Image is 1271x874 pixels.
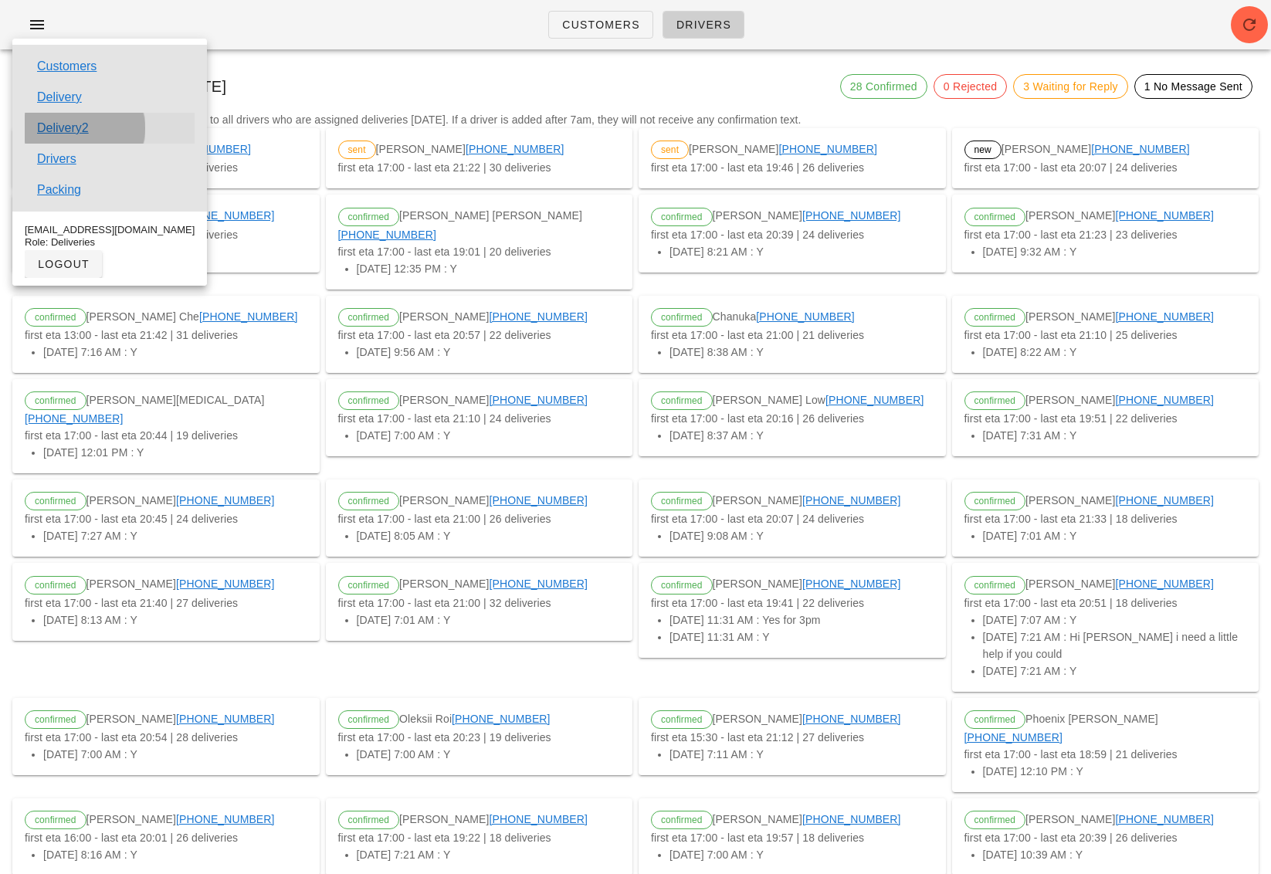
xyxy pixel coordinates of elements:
[1116,813,1214,825] a: [PHONE_NUMBER]
[802,209,900,222] a: [PHONE_NUMBER]
[37,57,97,76] a: Customers
[326,698,633,775] div: Oleksii Roi first eta 17:00 - last eta 20:23 | 19 deliveries
[561,19,640,31] span: Customers
[37,181,81,199] a: Packing
[983,662,1247,679] li: [DATE] 7:21 AM : Y
[974,392,1016,409] span: confirmed
[490,310,588,323] a: [PHONE_NUMBER]
[357,427,621,444] li: [DATE] 7:00 AM : Y
[357,527,621,544] li: [DATE] 8:05 AM : Y
[490,578,588,590] a: [PHONE_NUMBER]
[952,563,1259,691] div: [PERSON_NAME] first eta 17:00 - last eta 20:51 | 18 deliveries
[1091,143,1189,155] a: [PHONE_NUMBER]
[35,493,76,510] span: confirmed
[326,195,633,289] div: [PERSON_NAME] [PERSON_NAME] first eta 17:00 - last eta 19:01 | 20 deliveries
[661,711,703,728] span: confirmed
[348,392,390,409] span: confirmed
[348,577,390,594] span: confirmed
[326,128,633,188] div: [PERSON_NAME] first eta 17:00 - last eta 21:22 | 30 deliveries
[43,846,307,863] li: [DATE] 8:16 AM : Y
[639,128,946,188] div: [PERSON_NAME] first eta 17:00 - last eta 19:46 | 26 deliveries
[669,746,934,763] li: [DATE] 7:11 AM : Y
[37,88,82,107] a: Delivery
[669,427,934,444] li: [DATE] 8:37 AM : Y
[357,611,621,628] li: [DATE] 7:01 AM : Y
[983,243,1247,260] li: [DATE] 9:32 AM : Y
[1023,75,1118,98] span: 3 Waiting for Reply
[639,563,946,657] div: [PERSON_NAME] first eta 17:00 - last eta 19:41 | 22 deliveries
[357,260,621,277] li: [DATE] 12:35 PM : Y
[661,309,703,326] span: confirmed
[490,494,588,506] a: [PHONE_NUMBER]
[983,344,1247,361] li: [DATE] 8:22 AM : Y
[357,746,621,763] li: [DATE] 7:00 AM : Y
[964,731,1063,744] a: [PHONE_NUMBER]
[983,527,1247,544] li: [DATE] 7:01 AM : Y
[952,296,1259,373] div: [PERSON_NAME] first eta 17:00 - last eta 21:10 | 25 deliveries
[37,258,90,270] span: logout
[661,392,703,409] span: confirmed
[176,494,274,506] a: [PHONE_NUMBER]
[348,493,390,510] span: confirmed
[639,379,946,456] div: [PERSON_NAME] Low first eta 17:00 - last eta 20:16 | 26 deliveries
[43,527,307,544] li: [DATE] 7:27 AM : Y
[661,208,703,225] span: confirmed
[348,309,390,326] span: confirmed
[974,493,1016,510] span: confirmed
[661,493,703,510] span: confirmed
[669,628,934,645] li: [DATE] 11:31 AM : Y
[35,711,76,728] span: confirmed
[176,209,274,222] a: [PHONE_NUMBER]
[37,119,89,137] a: Delivery2
[348,208,390,225] span: confirmed
[952,195,1259,272] div: [PERSON_NAME] first eta 17:00 - last eta 21:23 | 23 deliveries
[348,711,390,728] span: confirmed
[669,611,934,628] li: [DATE] 11:31 AM : Yes for 3pm
[326,479,633,557] div: [PERSON_NAME] first eta 17:00 - last eta 21:00 | 26 deliveries
[199,310,297,323] a: [PHONE_NUMBER]
[348,141,366,158] span: sent
[952,128,1259,188] div: [PERSON_NAME] first eta 17:00 - last eta 20:07 | 24 deliveries
[326,296,633,373] div: [PERSON_NAME] first eta 17:00 - last eta 20:57 | 22 deliveries
[25,250,102,278] button: logout
[338,229,436,241] a: [PHONE_NUMBER]
[952,379,1259,456] div: [PERSON_NAME] first eta 17:00 - last eta 19:51 | 22 deliveries
[802,713,900,725] a: [PHONE_NUMBER]
[974,577,1016,594] span: confirmed
[639,698,946,775] div: [PERSON_NAME] first eta 15:30 - last eta 21:12 | 27 deliveries
[12,479,320,557] div: [PERSON_NAME] first eta 17:00 - last eta 20:45 | 24 deliveries
[176,813,274,825] a: [PHONE_NUMBER]
[661,577,703,594] span: confirmed
[37,150,76,168] a: Drivers
[676,19,731,31] span: Drivers
[639,296,946,373] div: Chanuka first eta 17:00 - last eta 21:00 | 21 deliveries
[348,811,390,828] span: confirmed
[983,611,1247,628] li: [DATE] 7:07 AM : Y
[490,394,588,406] a: [PHONE_NUMBER]
[802,578,900,590] a: [PHONE_NUMBER]
[35,309,76,326] span: confirmed
[452,713,550,725] a: [PHONE_NUMBER]
[952,698,1259,792] div: Phoenix [PERSON_NAME] first eta 17:00 - last eta 18:59 | 21 deliveries
[357,344,621,361] li: [DATE] 9:56 AM : Y
[661,811,703,828] span: confirmed
[983,628,1247,662] li: [DATE] 7:21 AM : Hi [PERSON_NAME] i need a little help if you could
[25,236,195,249] div: Role: Deliveries
[12,379,320,473] div: [PERSON_NAME][MEDICAL_DATA] first eta 17:00 - last eta 20:44 | 19 deliveries
[35,392,76,409] span: confirmed
[983,427,1247,444] li: [DATE] 7:31 AM : Y
[669,243,934,260] li: [DATE] 8:21 AM : Y
[1116,209,1214,222] a: [PHONE_NUMBER]
[974,141,991,158] span: new
[779,143,877,155] a: [PHONE_NUMBER]
[639,479,946,557] div: [PERSON_NAME] first eta 17:00 - last eta 20:07 | 24 deliveries
[974,811,1016,828] span: confirmed
[802,494,900,506] a: [PHONE_NUMBER]
[176,713,274,725] a: [PHONE_NUMBER]
[756,310,854,323] a: [PHONE_NUMBER]
[326,563,633,640] div: [PERSON_NAME] first eta 17:00 - last eta 21:00 | 32 deliveries
[1116,394,1214,406] a: [PHONE_NUMBER]
[466,143,564,155] a: [PHONE_NUMBER]
[983,846,1247,863] li: [DATE] 10:39 AM : Y
[1144,75,1242,98] span: 1 No Message Sent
